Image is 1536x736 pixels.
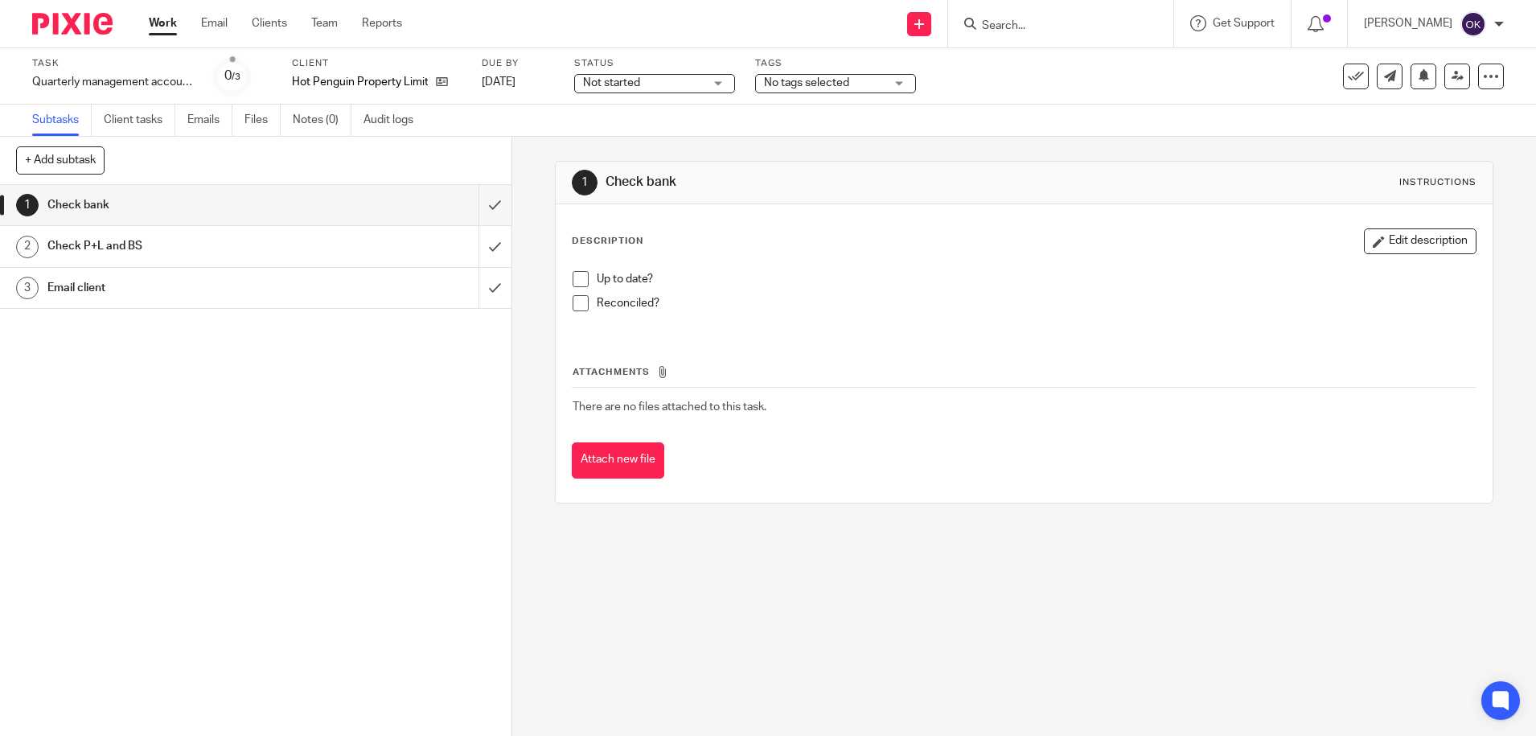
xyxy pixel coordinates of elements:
span: There are no files attached to this task. [573,401,766,413]
a: Files [244,105,281,136]
a: Clients [252,15,287,31]
span: Not started [583,77,640,88]
a: Subtasks [32,105,92,136]
label: Status [574,57,735,70]
a: Email [201,15,228,31]
div: Quarterly management accounts [32,74,193,90]
span: Get Support [1213,18,1275,29]
div: 1 [16,194,39,216]
button: Attach new file [572,442,664,479]
span: Attachments [573,368,650,376]
h1: Email client [47,276,324,300]
a: Reports [362,15,402,31]
label: Tags [755,57,916,70]
input: Search [980,19,1125,34]
h1: Check P+L and BS [47,234,324,258]
p: [PERSON_NAME] [1364,15,1452,31]
a: Client tasks [104,105,175,136]
p: Reconciled? [597,295,1476,311]
a: Emails [187,105,232,136]
img: svg%3E [1460,11,1486,37]
div: 2 [16,236,39,258]
label: Client [292,57,462,70]
span: No tags selected [764,77,849,88]
small: /3 [232,72,240,81]
label: Due by [482,57,554,70]
p: Hot Penguin Property Limited [292,74,428,90]
a: Work [149,15,177,31]
div: 3 [16,277,39,299]
button: Edit description [1364,228,1476,254]
p: Description [572,235,643,248]
a: Team [311,15,338,31]
a: Audit logs [363,105,425,136]
button: + Add subtask [16,146,105,174]
div: 0 [224,67,240,85]
div: Instructions [1399,176,1476,189]
span: [DATE] [482,76,515,88]
a: Notes (0) [293,105,351,136]
p: Up to date? [597,271,1476,287]
h1: Check bank [47,193,324,217]
img: Pixie [32,13,113,35]
h1: Check bank [606,174,1058,191]
div: 1 [572,170,598,195]
label: Task [32,57,193,70]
